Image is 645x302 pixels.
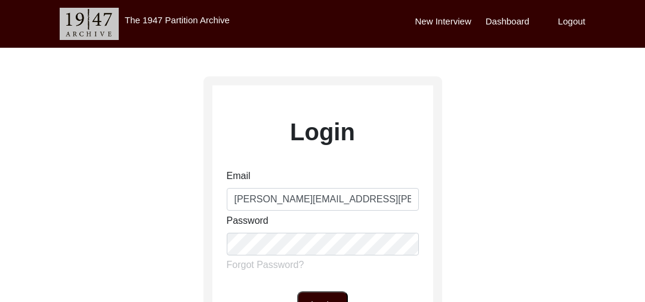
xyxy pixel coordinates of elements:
label: Dashboard [486,15,529,29]
label: Email [227,169,251,183]
label: Password [227,214,269,228]
label: New Interview [415,15,471,29]
label: Forgot Password? [227,258,304,272]
img: header-logo.png [60,8,119,40]
label: The 1947 Partition Archive [125,15,230,25]
label: Login [290,114,355,150]
label: Logout [558,15,585,29]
